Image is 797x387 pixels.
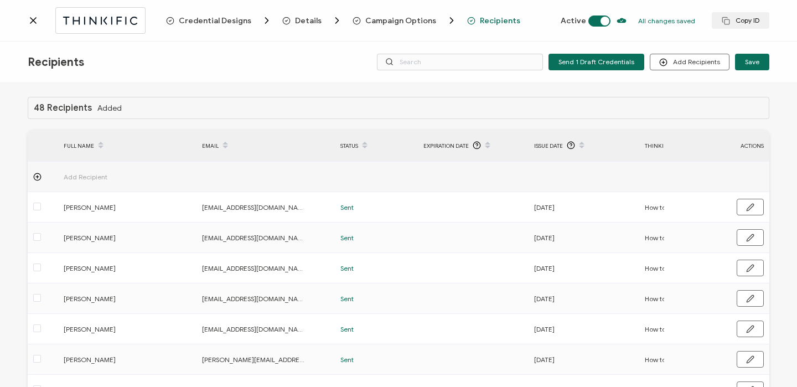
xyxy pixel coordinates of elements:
span: [DATE] [534,262,555,275]
span: Recipients [480,17,520,25]
span: Sent [340,231,354,244]
span: [EMAIL_ADDRESS][DOMAIN_NAME] [202,262,307,275]
span: Sent [340,262,354,275]
div: ACTIONS [664,140,769,152]
span: [DATE] [534,353,555,366]
button: Save [735,54,769,70]
img: thinkific.svg [61,14,139,28]
span: [PERSON_NAME] [64,323,169,336]
span: [EMAIL_ADDRESS][DOMAIN_NAME] [202,231,307,244]
span: Expiration Date [423,140,469,152]
span: [DATE] [534,231,555,244]
span: Active [561,16,586,25]
div: Status [335,136,418,155]
h1: 48 Recipients [34,103,92,113]
button: Send 1 Draft Credentials [548,54,644,70]
span: Sent [340,353,354,366]
span: [DATE] [534,292,555,305]
span: Added [97,104,122,112]
span: [DATE] [534,201,555,214]
span: Issue Date [534,140,563,152]
button: Copy ID [712,12,769,29]
span: Recipients [28,55,84,69]
span: Copy ID [722,17,759,25]
span: Campaign Options [365,17,436,25]
span: Recipients [467,17,520,25]
span: [EMAIL_ADDRESS][DOMAIN_NAME] [202,323,307,336]
span: [PERSON_NAME] [64,262,169,275]
p: All changes saved [638,17,695,25]
span: [DATE] [534,323,555,336]
span: Sent [340,201,354,214]
span: Sent [340,292,354,305]
span: [PERSON_NAME] [64,353,169,366]
span: [EMAIL_ADDRESS][DOMAIN_NAME] [202,292,307,305]
span: Credential Designs [166,15,272,26]
span: Sent [340,323,354,336]
iframe: Chat Widget [742,334,797,387]
span: Save [745,59,759,65]
span: [PERSON_NAME][EMAIL_ADDRESS][DOMAIN_NAME] [202,353,307,366]
span: Add Recipient [64,171,169,183]
span: [PERSON_NAME] [64,231,169,244]
span: [PERSON_NAME] [64,292,169,305]
span: [PERSON_NAME] [64,201,169,214]
span: Credential Designs [179,17,251,25]
span: [EMAIL_ADDRESS][DOMAIN_NAME] [202,201,307,214]
span: Campaign Options [353,15,457,26]
div: Breadcrumb [166,15,520,26]
button: Add Recipients [650,54,729,70]
span: Details [295,17,322,25]
input: Search [377,54,543,70]
div: Thinkific Course Name [639,140,750,152]
div: FULL NAME [58,136,196,155]
span: Send 1 Draft Credentials [558,59,634,65]
div: EMAIL [196,136,335,155]
span: Details [282,15,343,26]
